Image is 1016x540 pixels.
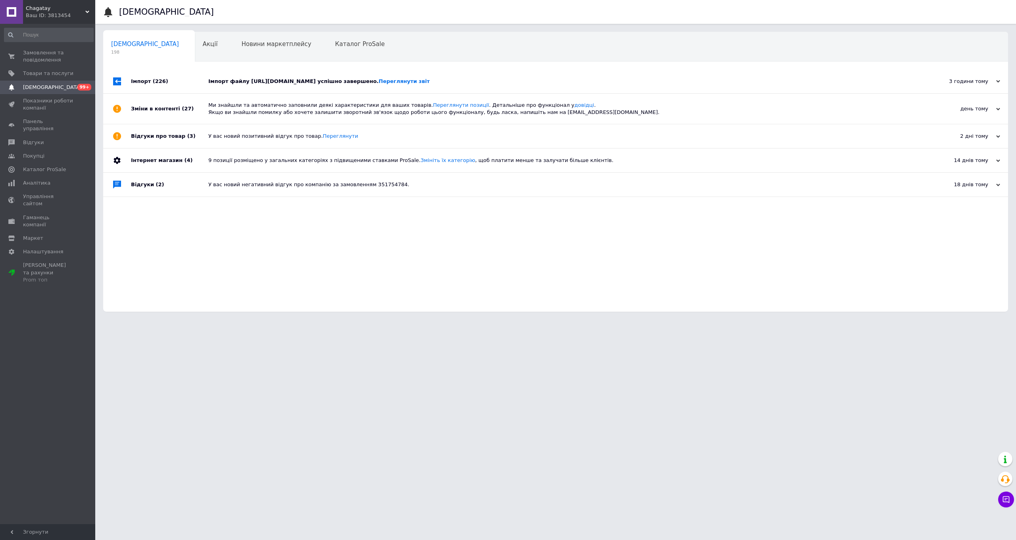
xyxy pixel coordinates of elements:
[379,78,430,84] a: Переглянути звіт
[23,97,73,112] span: Показники роботи компанії
[131,148,208,172] div: Інтернет магазин
[23,179,50,187] span: Аналітика
[208,157,921,164] div: 9 позиції розміщено у загальних категоріях з підвищеними ставками ProSale. , щоб платити менше та...
[921,78,1000,85] div: 3 години тому
[131,124,208,148] div: Відгуки про товар
[203,40,218,48] span: Акції
[26,5,85,12] span: Chagatay
[921,105,1000,112] div: день тому
[421,157,475,163] a: Змініть їх категорію
[23,139,44,146] span: Відгуки
[335,40,385,48] span: Каталог ProSale
[77,84,91,91] span: 99+
[23,235,43,242] span: Маркет
[998,492,1014,507] button: Чат з покупцем
[23,118,73,132] span: Панель управління
[131,94,208,124] div: Зміни в контенті
[23,276,73,283] div: Prom топ
[323,133,358,139] a: Переглянути
[119,7,214,17] h1: [DEMOGRAPHIC_DATA]
[182,106,194,112] span: (27)
[23,152,44,160] span: Покупці
[921,133,1000,140] div: 2 дні тому
[156,181,164,187] span: (2)
[26,12,95,19] div: Ваш ID: 3813454
[208,78,921,85] div: Імпорт файлу [URL][DOMAIN_NAME] успішно завершено.
[23,84,82,91] span: [DEMOGRAPHIC_DATA]
[184,157,192,163] span: (4)
[23,70,73,77] span: Товари та послуги
[23,262,73,283] span: [PERSON_NAME] та рахунки
[111,40,179,48] span: [DEMOGRAPHIC_DATA]
[208,181,921,188] div: У вас новий негативний відгук про компанію за замовленням 351754784.
[4,28,94,42] input: Пошук
[23,166,66,173] span: Каталог ProSale
[23,248,63,255] span: Налаштування
[208,133,921,140] div: У вас новий позитивний відгук про товар.
[921,157,1000,164] div: 14 днів тому
[153,78,168,84] span: (226)
[111,49,179,55] span: 198
[131,173,208,197] div: Відгуки
[433,102,489,108] a: Переглянути позиції
[574,102,594,108] a: довідці
[241,40,311,48] span: Новини маркетплейсу
[921,181,1000,188] div: 18 днів тому
[208,102,921,116] div: Ми знайшли та автоматично заповнили деякі характеристики для ваших товарів. . Детальніше про функ...
[23,49,73,64] span: Замовлення та повідомлення
[23,193,73,207] span: Управління сайтом
[131,69,208,93] div: Імпорт
[23,214,73,228] span: Гаманець компанії
[187,133,196,139] span: (3)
